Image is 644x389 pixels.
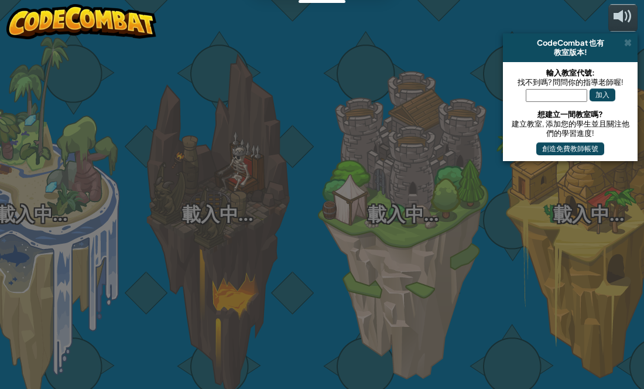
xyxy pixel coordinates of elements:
div: 輸入教室代號: [509,68,632,77]
div: CodeCombat 也有 [508,38,633,47]
button: 加入 [590,88,615,101]
div: 建立教室, 添加您的學生並且關注他們的學習進度! [509,119,632,138]
button: 創造免費教師帳號 [536,142,604,155]
div: 想建立一間教室嗎? [509,110,632,119]
div: 教室版本! [508,47,633,57]
div: 找不到嗎? 問問你的指導老師喔! [509,77,632,87]
button: 調整音量 [608,4,638,32]
img: CodeCombat - Learn how to code by playing a game [6,4,156,39]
